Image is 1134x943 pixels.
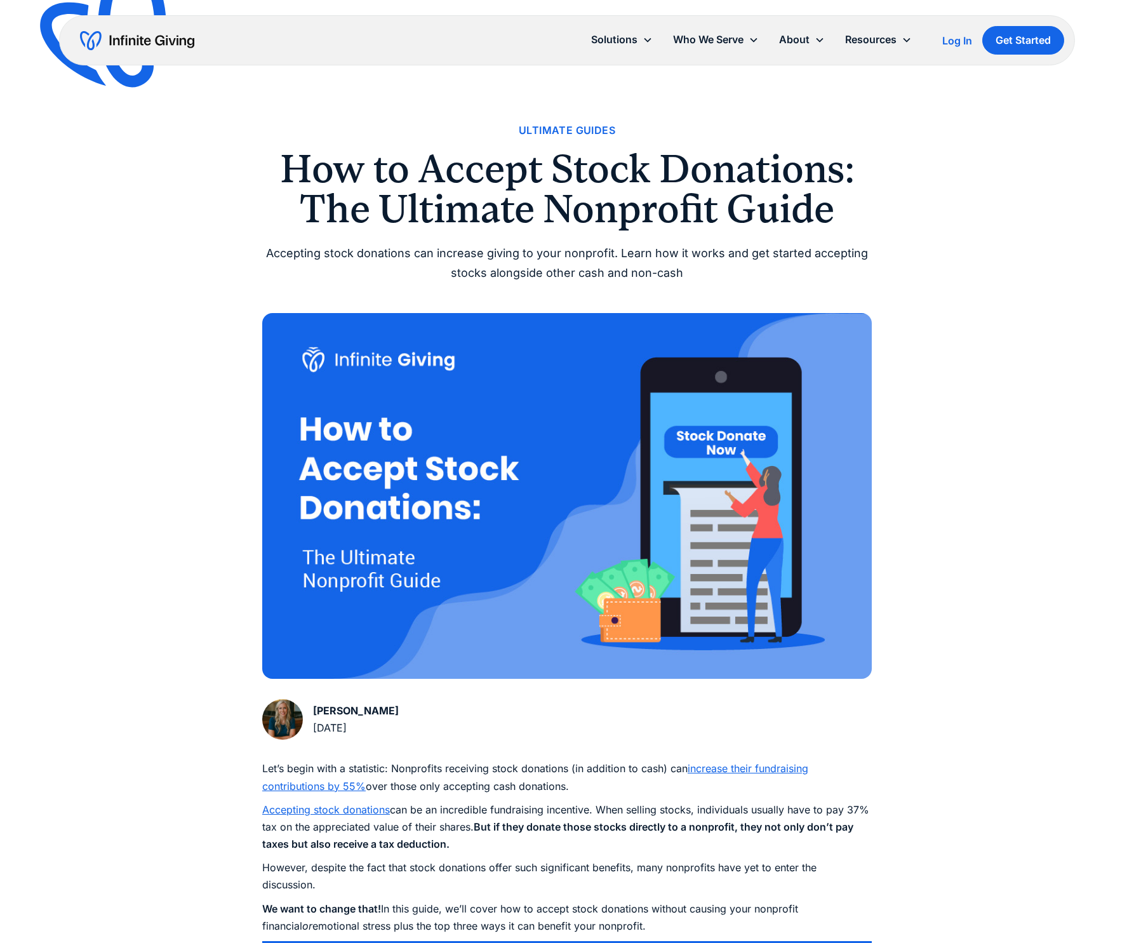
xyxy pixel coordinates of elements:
[591,31,637,48] div: Solutions
[942,33,972,48] a: Log In
[779,31,810,48] div: About
[262,820,853,850] strong: But if they donate those stocks directly to a nonprofit, they not only don’t pay taxes but also r...
[262,149,872,229] h1: How to Accept Stock Donations: The Ultimate Nonprofit Guide
[262,900,872,935] p: In this guide, we’ll cover how to accept stock donations without causing your nonprofit financial...
[663,26,769,53] div: Who We Serve
[80,30,194,51] a: home
[942,36,972,46] div: Log In
[673,31,744,48] div: Who We Serve
[262,859,872,893] p: However, despite the fact that stock donations offer such significant benefits, many nonprofits h...
[262,699,399,740] a: [PERSON_NAME][DATE]
[262,244,872,283] div: Accepting stock donations can increase giving to your nonprofit. Learn how it works and get start...
[769,26,835,53] div: About
[519,122,615,139] a: Ultimate Guides
[581,26,663,53] div: Solutions
[313,702,399,719] div: [PERSON_NAME]
[313,719,399,737] div: [DATE]
[262,801,872,853] p: can be an incredible fundraising incentive. When selling stocks, individuals usually have to pay ...
[262,760,872,794] p: Let’s begin with a statistic: Nonprofits receiving stock donations (in addition to cash) can over...
[845,31,897,48] div: Resources
[262,803,390,816] a: Accepting stock donations
[835,26,922,53] div: Resources
[982,26,1064,55] a: Get Started
[262,902,381,915] strong: We want to change that!
[262,762,808,792] a: increase their fundraising contributions by 55%
[302,920,312,932] em: or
